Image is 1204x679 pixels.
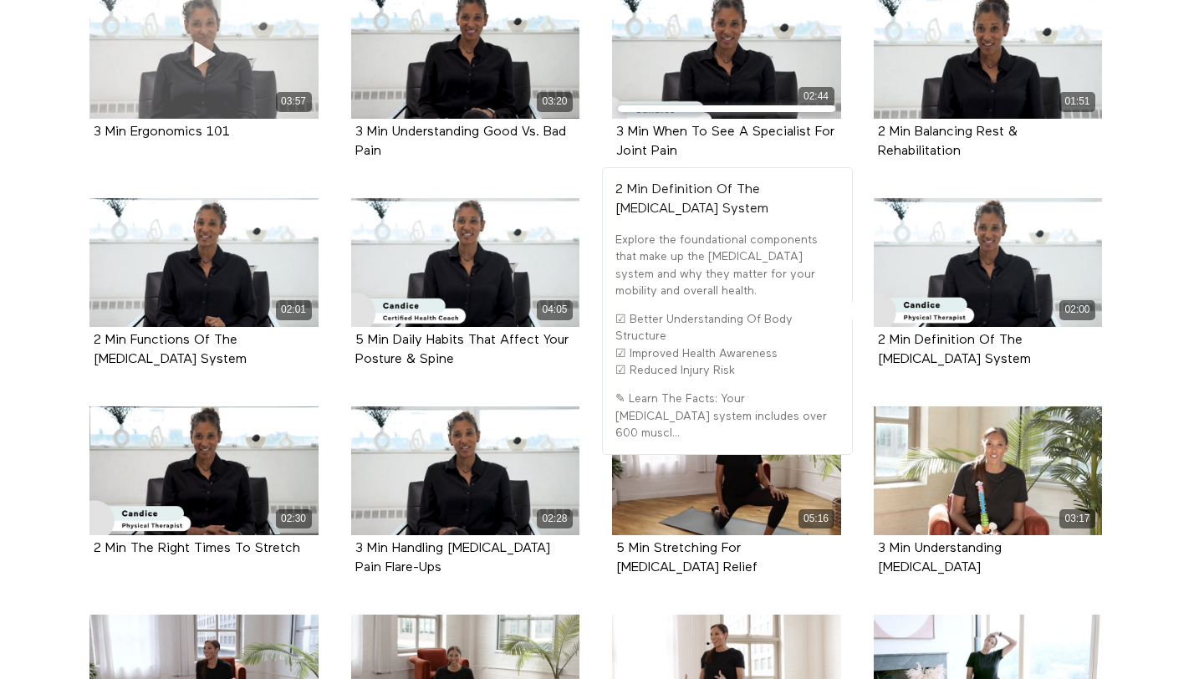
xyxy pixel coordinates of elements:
[878,542,1002,574] a: 3 Min Understanding [MEDICAL_DATA]
[878,334,1031,366] strong: 2 Min Definition Of The Musculoskeletal System
[537,509,573,528] div: 02:28
[94,334,247,366] strong: 2 Min Functions Of The Musculoskeletal System
[351,198,580,327] a: 5 Min Daily Habits That Affect Your Posture & Spine 04:05
[878,125,1018,157] a: 2 Min Balancing Rest & Rehabilitation
[276,509,312,528] div: 02:30
[612,406,841,535] a: 5 Min Stretching For Low Back Pain Relief 05:16
[355,125,566,157] a: 3 Min Understanding Good Vs. Bad Pain
[1059,509,1095,528] div: 03:17
[89,406,319,535] a: 2 Min The Right Times To Stretch 02:30
[798,87,834,106] div: 02:44
[355,542,550,574] a: 3 Min Handling [MEDICAL_DATA] Pain Flare-Ups
[94,542,300,554] a: 2 Min The Right Times To Stretch
[878,542,1002,574] strong: 3 Min Understanding Low Back Pain
[616,125,834,157] a: 3 Min When To See A Specialist For Joint Pain
[94,125,230,139] strong: 3 Min Ergonomics 101
[1059,92,1095,111] div: 01:51
[276,92,312,111] div: 03:57
[355,125,566,158] strong: 3 Min Understanding Good Vs. Bad Pain
[878,125,1018,158] strong: 2 Min Balancing Rest & Rehabilitation
[874,406,1103,535] a: 3 Min Understanding Low Back Pain 03:17
[351,406,580,535] a: 3 Min Handling Musculoskeletal Pain Flare-Ups 02:28
[1059,300,1095,319] div: 02:00
[355,334,569,366] strong: 5 Min Daily Habits That Affect Your Posture & Spine
[276,300,312,319] div: 02:01
[615,183,768,216] strong: 2 Min Definition Of The [MEDICAL_DATA] System
[615,311,839,379] p: ☑ Better Understanding Of Body Structure ☑ Improved Health Awareness ☑ Reduced Injury Risk
[94,542,300,555] strong: 2 Min The Right Times To Stretch
[616,542,758,574] strong: 5 Min Stretching For Low Back Pain Relief
[798,509,834,528] div: 05:16
[616,125,834,158] strong: 3 Min When To See A Specialist For Joint Pain
[615,232,839,299] p: Explore the foundational components that make up the [MEDICAL_DATA] system and why they matter fo...
[616,542,758,574] a: 5 Min Stretching For [MEDICAL_DATA] Relief
[355,334,569,365] a: 5 Min Daily Habits That Affect Your Posture & Spine
[537,92,573,111] div: 03:20
[94,125,230,138] a: 3 Min Ergonomics 101
[355,542,550,574] strong: 3 Min Handling Musculoskeletal Pain Flare-Ups
[874,198,1103,327] a: 2 Min Definition Of The Musculoskeletal System 02:00
[94,334,247,365] a: 2 Min Functions Of The [MEDICAL_DATA] System
[878,334,1031,365] a: 2 Min Definition Of The [MEDICAL_DATA] System
[615,391,839,442] p: ✎ Learn The Facts: Your [MEDICAL_DATA] system includes over 600 muscl...
[89,198,319,327] a: 2 Min Functions Of The Musculoskeletal System 02:01
[537,300,573,319] div: 04:05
